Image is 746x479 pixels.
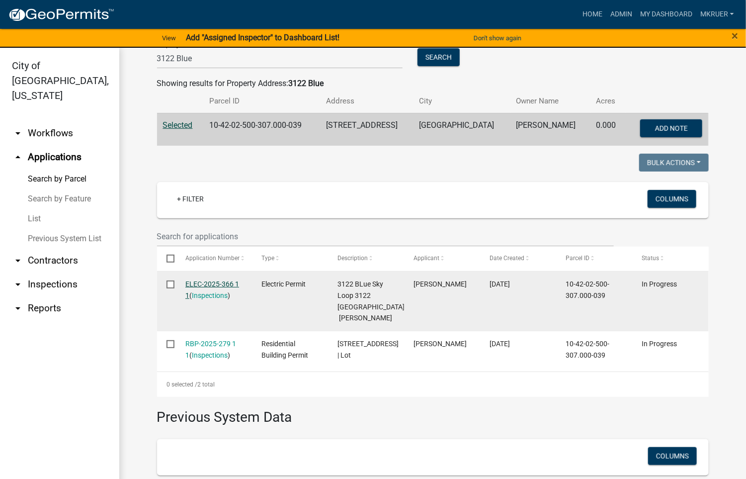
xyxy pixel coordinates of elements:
span: 3122 Blue Sky Loop | Lot [337,340,399,359]
span: Type [261,255,274,262]
datatable-header-cell: Application Number [176,247,252,271]
datatable-header-cell: Type [252,247,328,271]
div: Showing results for Property Address: [157,78,709,90]
a: mkruer [696,5,738,24]
span: Applicant [414,255,439,262]
td: [GEOGRAPHIC_DATA] [413,113,510,146]
a: Inspections [192,291,228,299]
a: ELEC-2025-366 1 1 [185,280,239,299]
button: Close [732,30,739,42]
button: Columns [648,447,697,465]
span: × [732,29,739,43]
span: Electric Permit [261,280,306,288]
span: 10-42-02-500-307.000-039 [566,280,610,299]
a: View [158,30,180,46]
a: My Dashboard [636,5,696,24]
span: Parcel ID [566,255,590,262]
a: RBP-2025-279 1 1 [185,340,236,359]
a: Inspections [192,351,228,359]
span: Residential Building Permit [261,340,308,359]
span: Date Created [490,255,524,262]
i: arrow_drop_down [12,255,24,267]
datatable-header-cell: Date Created [480,247,556,271]
th: Parcel ID [203,90,320,113]
button: Add Note [640,119,702,137]
span: 10-42-02-500-307.000-039 [566,340,610,359]
a: + Filter [169,190,212,208]
i: arrow_drop_down [12,279,24,290]
th: Acres [590,90,626,113]
i: arrow_drop_down [12,302,24,314]
strong: Add "Assigned Inspector" to Dashboard List! [186,33,339,42]
td: [PERSON_NAME] [510,113,590,146]
td: [STREET_ADDRESS] [320,113,414,146]
a: Home [579,5,606,24]
span: 0 selected / [166,381,197,388]
th: Address [320,90,414,113]
span: Description [337,255,368,262]
datatable-header-cell: Select [157,247,176,271]
button: Bulk Actions [639,154,709,172]
datatable-header-cell: Parcel ID [556,247,632,271]
div: ( ) [185,338,243,361]
td: 0.000 [590,113,626,146]
a: Selected [163,120,193,130]
datatable-header-cell: Status [632,247,708,271]
span: Add Note [655,124,688,132]
div: ( ) [185,279,243,301]
h3: Previous System Data [157,397,709,428]
a: Admin [606,5,636,24]
th: Owner Name [510,90,590,113]
datatable-header-cell: Description [328,247,404,271]
button: Columns [648,190,696,208]
span: Status [642,255,660,262]
input: Search for applications [157,226,614,247]
div: 2 total [157,372,709,397]
i: arrow_drop_up [12,151,24,163]
span: In Progress [642,340,677,348]
span: Clay Meredith [414,280,467,288]
span: Application Number [185,255,240,262]
span: 07/09/2025 [490,280,510,288]
span: Cameron Mullins [414,340,467,348]
span: 3122 BLue Sky Loop 3122 Blue Sky Loop | Zullo Kelly M [337,280,408,322]
td: 10-42-02-500-307.000-039 [203,113,320,146]
th: City [413,90,510,113]
datatable-header-cell: Applicant [404,247,480,271]
span: 07/07/2025 [490,340,510,348]
span: In Progress [642,280,677,288]
i: arrow_drop_down [12,127,24,139]
button: Search [417,48,460,66]
button: Don't show again [470,30,525,46]
strong: 3122 Blue [289,79,324,88]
